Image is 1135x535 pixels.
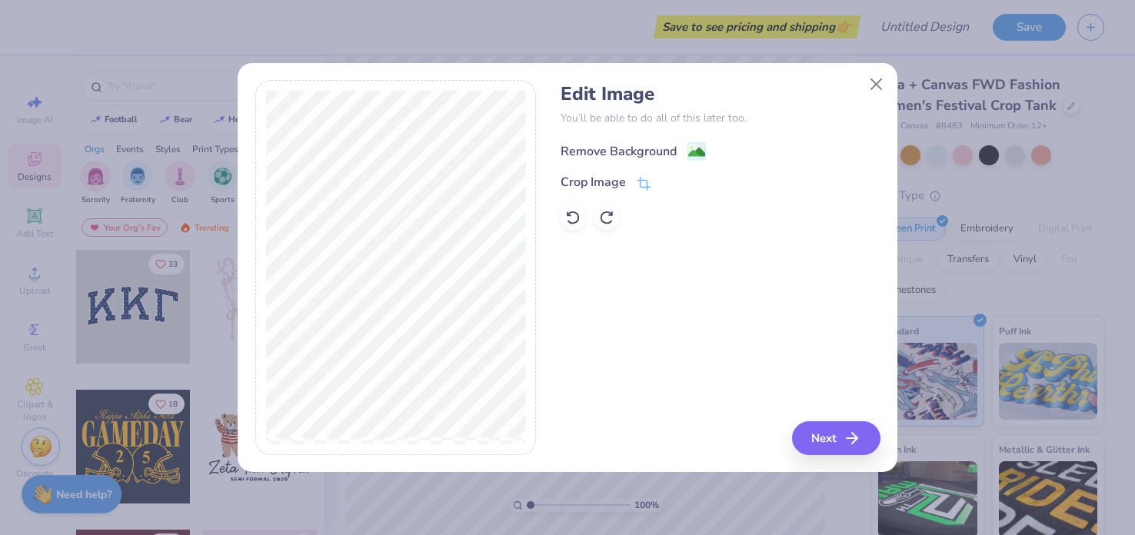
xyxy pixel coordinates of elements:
h4: Edit Image [561,83,880,105]
div: Crop Image [561,173,626,191]
button: Close [862,69,891,98]
p: You’ll be able to do all of this later too. [561,110,880,126]
div: Remove Background [561,142,677,161]
button: Next [792,421,880,455]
